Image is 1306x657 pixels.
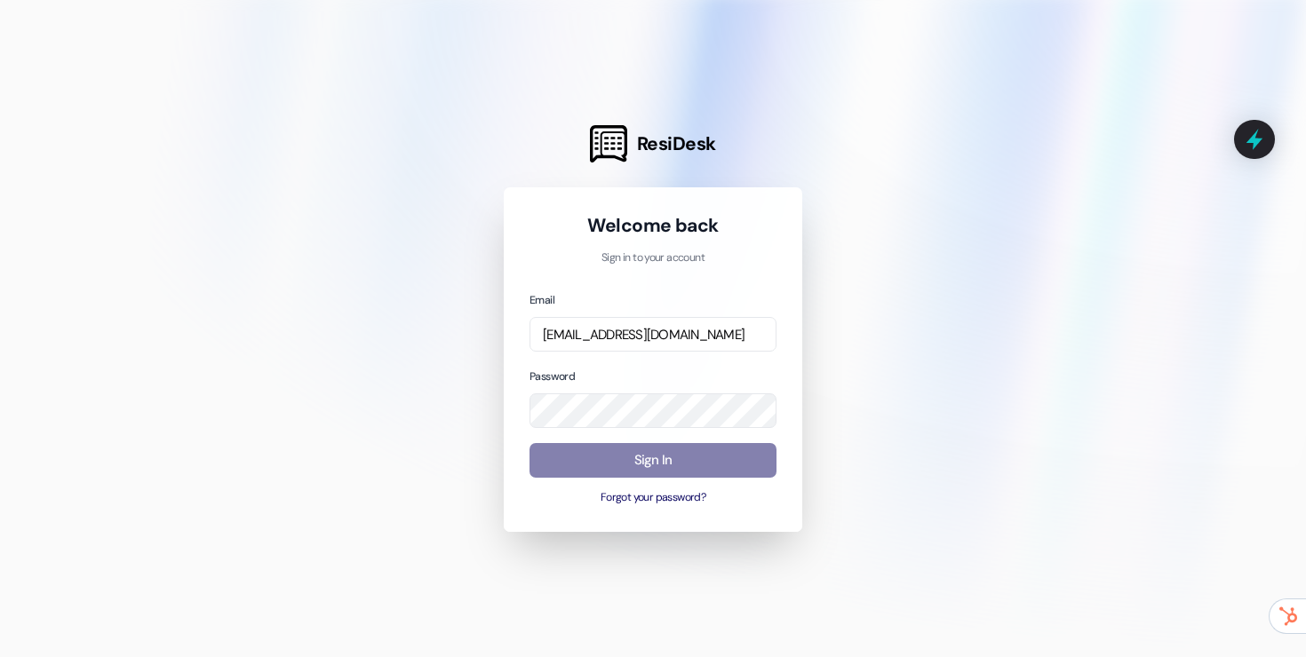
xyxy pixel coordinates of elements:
input: name@example.com [530,317,776,352]
button: Forgot your password? [530,490,776,506]
img: ResiDesk Logo [590,125,627,162]
span: ResiDesk [637,131,716,156]
label: Email [530,293,554,307]
h1: Welcome back [530,213,776,238]
p: Sign in to your account [530,250,776,266]
button: Sign In [530,443,776,478]
label: Password [530,369,575,384]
